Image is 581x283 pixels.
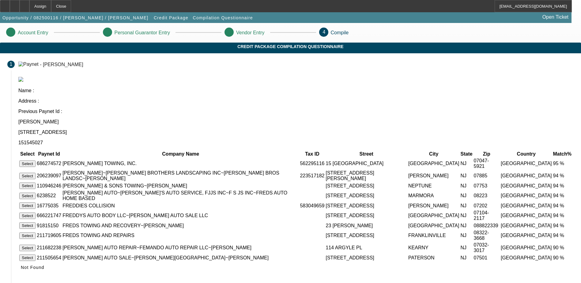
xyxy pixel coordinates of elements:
[500,242,552,254] td: [GEOGRAPHIC_DATA]
[300,151,325,157] th: Tax ID
[62,151,299,157] th: Company Name
[500,170,552,182] td: [GEOGRAPHIC_DATA]
[325,202,407,209] td: [STREET_ADDRESS]
[40,62,83,67] div: - [PERSON_NAME]
[460,242,473,254] td: NJ
[553,210,572,221] td: 94 %
[193,15,253,20] span: Compilation Questionnaire
[408,230,460,241] td: FRANKLINVILLE
[18,88,574,93] p: Name :
[18,109,574,114] p: Previous Paynet Id :
[18,140,574,145] p: 151545027
[325,242,407,254] td: 114 ARGYLE PL
[62,222,299,229] td: FREDS TOWING AND RECOVERY~[PERSON_NAME]
[553,254,572,261] td: 90 %
[62,210,299,221] td: FREDDYS AUTO BODY LLC~[PERSON_NAME] AUTO SALE LLC
[460,222,473,229] td: NJ
[460,202,473,209] td: NJ
[500,202,552,209] td: [GEOGRAPHIC_DATA]
[408,242,460,254] td: KEARNY
[500,182,552,189] td: [GEOGRAPHIC_DATA]
[325,222,407,229] td: 23 [PERSON_NAME]
[500,230,552,241] td: [GEOGRAPHIC_DATA]
[553,222,572,229] td: 94 %
[408,202,460,209] td: [PERSON_NAME]
[36,230,62,241] td: 211719605
[62,182,299,189] td: [PERSON_NAME] & SONS TOWING~[PERSON_NAME]
[500,158,552,169] td: [GEOGRAPHIC_DATA]
[300,202,325,209] td: 583049659
[460,254,473,261] td: NJ
[473,210,500,221] td: 07104-2117
[19,183,36,189] button: Select
[36,151,62,157] th: Paynet Id
[62,242,299,254] td: [PERSON_NAME] AUTO REPAIR~FEMANDO AUTO REPAIR LLC~[PERSON_NAME]
[152,12,190,23] button: Credit Package
[500,210,552,221] td: [GEOGRAPHIC_DATA]
[473,182,500,189] td: 07753
[325,210,407,221] td: [STREET_ADDRESS]
[18,130,574,135] p: [STREET_ADDRESS]
[62,170,299,182] td: [PERSON_NAME]~[PERSON_NAME] BROTHERS LANDSCAPING INC~[PERSON_NAME] BROS LANDSC~[PERSON_NAME]
[62,230,299,241] td: FREDS TOWING AND REPAIRS
[460,158,473,169] td: NJ
[236,30,265,36] p: Vendor Entry
[19,222,36,229] button: Select
[325,151,407,157] th: Street
[500,222,552,229] td: [GEOGRAPHIC_DATA]
[19,173,36,179] button: Select
[115,30,170,36] p: Personal Guarantor Entry
[553,182,572,189] td: 94 %
[460,182,473,189] td: NJ
[10,62,13,67] span: 1
[408,222,460,229] td: [GEOGRAPHIC_DATA]
[460,170,473,182] td: NJ
[325,190,407,202] td: [STREET_ADDRESS]
[300,170,325,182] td: 223517182
[325,158,407,169] td: 15 [GEOGRAPHIC_DATA]
[408,170,460,182] td: [PERSON_NAME]
[62,158,299,169] td: [PERSON_NAME] TOWING, INC.
[473,190,500,202] td: 08223
[500,151,552,157] th: Country
[18,62,39,67] img: Paynet
[36,202,62,209] td: 16775035
[460,190,473,202] td: NJ
[325,182,407,189] td: [STREET_ADDRESS]
[323,29,326,35] span: 4
[553,202,572,209] td: 94 %
[191,12,255,23] button: Compilation Questionnaire
[154,15,188,20] span: Credit Package
[553,242,572,254] td: 90 %
[553,170,572,182] td: 94 %
[19,213,36,219] button: Select
[473,151,500,157] th: Zip
[36,254,62,261] td: 211505654
[500,190,552,202] td: [GEOGRAPHIC_DATA]
[36,210,62,221] td: 666221747
[36,158,62,169] td: 686274572
[19,151,36,157] th: Select
[62,202,299,209] td: FREDDIES COLLISION
[408,158,460,169] td: [GEOGRAPHIC_DATA]
[18,30,48,36] p: Account Entry
[5,44,576,49] span: Credit Package Compilation Questionnaire
[408,190,460,202] td: MARMORA
[19,232,36,239] button: Select
[473,170,500,182] td: 07885
[473,202,500,209] td: 07202
[325,230,407,241] td: [STREET_ADDRESS]
[36,222,62,229] td: 91815150
[460,210,473,221] td: NJ
[408,182,460,189] td: NEPTUNE
[500,254,552,261] td: [GEOGRAPHIC_DATA]
[19,202,36,209] button: Select
[553,151,572,157] th: Match%
[473,230,500,241] td: 08322-3668
[408,254,460,261] td: PATERSON
[408,151,460,157] th: City
[18,262,47,273] button: Not Found
[36,190,62,202] td: 6238522
[553,190,572,202] td: 94 %
[408,210,460,221] td: [GEOGRAPHIC_DATA]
